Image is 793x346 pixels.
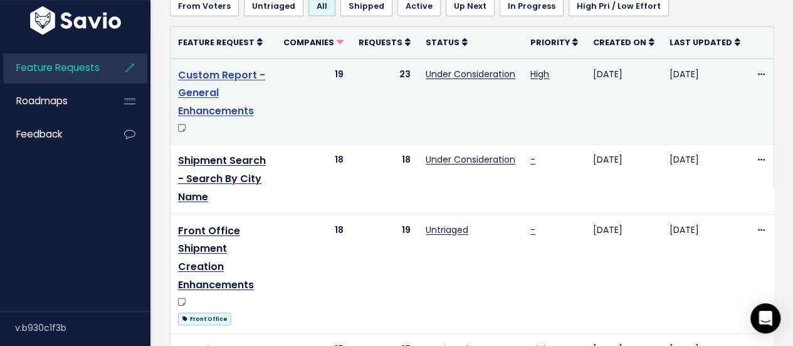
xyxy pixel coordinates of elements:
[3,87,104,116] a: Roadmaps
[351,144,418,214] td: 18
[586,144,662,214] td: [DATE]
[276,144,351,214] td: 18
[530,68,549,80] a: High
[426,153,515,166] a: Under Consideration
[27,6,124,35] img: logo-white.9d6f32f41409.svg
[586,214,662,334] td: [DATE]
[530,36,578,48] a: Priority
[178,313,231,325] span: Front Office
[351,58,418,144] td: 23
[178,37,255,48] span: Feature Request
[530,153,535,166] a: -
[426,224,468,236] a: Untriaged
[662,144,748,214] td: [DATE]
[670,36,740,48] a: Last Updated
[586,58,662,144] td: [DATE]
[178,224,254,292] a: Front Office Shipment Creation Enhancements
[593,37,646,48] span: Created On
[3,53,104,82] a: Feature Requests
[15,311,150,344] div: v.b930c1f3b
[16,94,68,107] span: Roadmaps
[750,303,780,333] div: Open Intercom Messenger
[530,224,535,236] a: -
[3,120,104,149] a: Feedback
[178,36,263,48] a: Feature Request
[426,37,460,48] span: Status
[283,37,334,48] span: Companies
[276,58,351,144] td: 19
[16,127,62,141] span: Feedback
[276,214,351,334] td: 18
[662,214,748,334] td: [DATE]
[426,68,515,80] a: Under Consideration
[670,37,732,48] span: Last Updated
[593,36,654,48] a: Created On
[662,58,748,144] td: [DATE]
[283,36,344,48] a: Companies
[178,153,266,204] a: Shipment Search - Search By City Name
[359,36,411,48] a: Requests
[16,61,100,74] span: Feature Requests
[359,37,402,48] span: Requests
[178,68,265,119] a: Custom Report - General Enhancements
[426,36,468,48] a: Status
[530,37,570,48] span: Priority
[178,310,231,326] a: Front Office
[351,214,418,334] td: 19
